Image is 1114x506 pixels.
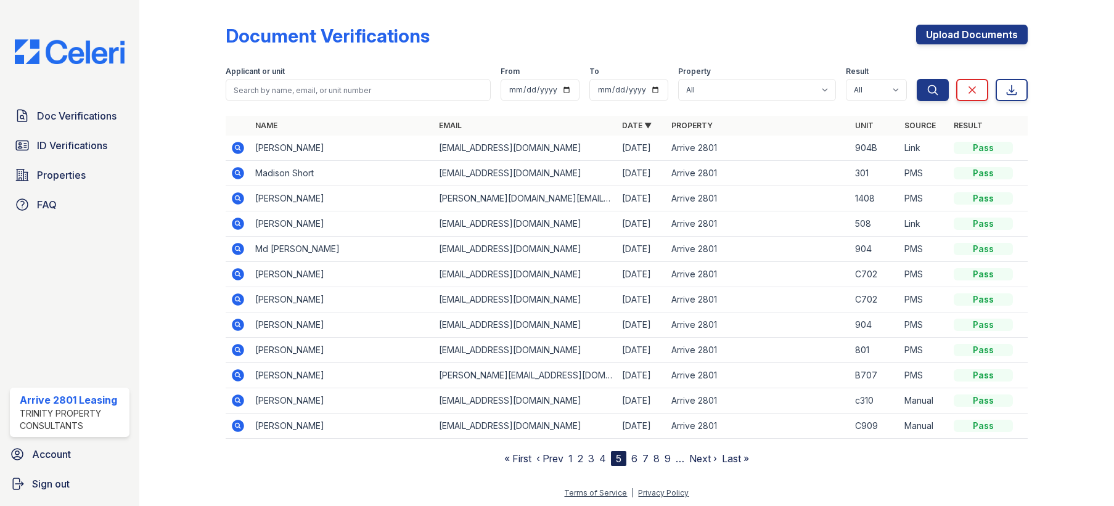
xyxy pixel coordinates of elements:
[10,133,129,158] a: ID Verifications
[689,452,717,465] a: Next ›
[954,344,1013,356] div: Pass
[899,338,949,363] td: PMS
[10,104,129,128] a: Doc Verifications
[666,136,850,161] td: Arrive 2801
[954,167,1013,179] div: Pass
[226,25,430,47] div: Document Verifications
[666,338,850,363] td: Arrive 2801
[434,211,617,237] td: [EMAIL_ADDRESS][DOMAIN_NAME]
[10,192,129,217] a: FAQ
[954,394,1013,407] div: Pass
[899,312,949,338] td: PMS
[899,211,949,237] td: Link
[611,451,626,466] div: 5
[666,237,850,262] td: Arrive 2801
[954,142,1013,154] div: Pass
[899,262,949,287] td: PMS
[250,262,433,287] td: [PERSON_NAME]
[617,262,666,287] td: [DATE]
[850,312,899,338] td: 904
[568,452,573,465] a: 1
[250,287,433,312] td: [PERSON_NAME]
[666,262,850,287] td: Arrive 2801
[617,287,666,312] td: [DATE]
[5,471,134,496] a: Sign out
[899,414,949,439] td: Manual
[5,442,134,467] a: Account
[916,25,1028,44] a: Upload Documents
[631,488,634,497] div: |
[850,338,899,363] td: 801
[617,237,666,262] td: [DATE]
[666,414,850,439] td: Arrive 2801
[850,161,899,186] td: 301
[954,192,1013,205] div: Pass
[10,163,129,187] a: Properties
[250,136,433,161] td: [PERSON_NAME]
[666,363,850,388] td: Arrive 2801
[676,451,684,466] span: …
[850,388,899,414] td: c310
[250,211,433,237] td: [PERSON_NAME]
[899,186,949,211] td: PMS
[37,108,117,123] span: Doc Verifications
[504,452,531,465] a: « First
[250,338,433,363] td: [PERSON_NAME]
[622,121,652,130] a: Date ▼
[666,186,850,211] td: Arrive 2801
[226,67,285,76] label: Applicant or unit
[899,161,949,186] td: PMS
[954,369,1013,382] div: Pass
[434,136,617,161] td: [EMAIL_ADDRESS][DOMAIN_NAME]
[588,452,594,465] a: 3
[617,414,666,439] td: [DATE]
[37,138,107,153] span: ID Verifications
[904,121,936,130] a: Source
[850,414,899,439] td: C909
[850,262,899,287] td: C702
[666,388,850,414] td: Arrive 2801
[617,338,666,363] td: [DATE]
[666,161,850,186] td: Arrive 2801
[250,186,433,211] td: [PERSON_NAME]
[250,237,433,262] td: Md [PERSON_NAME]
[37,197,57,212] span: FAQ
[954,268,1013,280] div: Pass
[899,363,949,388] td: PMS
[855,121,874,130] a: Unit
[250,312,433,338] td: [PERSON_NAME]
[638,488,689,497] a: Privacy Policy
[578,452,583,465] a: 2
[642,452,649,465] a: 7
[899,136,949,161] td: Link
[226,79,490,101] input: Search by name, email, or unit number
[434,262,617,287] td: [EMAIL_ADDRESS][DOMAIN_NAME]
[589,67,599,76] label: To
[954,293,1013,306] div: Pass
[20,407,125,432] div: Trinity Property Consultants
[850,211,899,237] td: 508
[899,237,949,262] td: PMS
[434,237,617,262] td: [EMAIL_ADDRESS][DOMAIN_NAME]
[250,363,433,388] td: [PERSON_NAME]
[899,388,949,414] td: Manual
[631,452,637,465] a: 6
[954,319,1013,331] div: Pass
[671,121,713,130] a: Property
[850,237,899,262] td: 904
[653,452,660,465] a: 8
[434,363,617,388] td: [PERSON_NAME][EMAIL_ADDRESS][DOMAIN_NAME]
[846,67,869,76] label: Result
[666,287,850,312] td: Arrive 2801
[954,243,1013,255] div: Pass
[37,168,86,182] span: Properties
[434,287,617,312] td: [EMAIL_ADDRESS][DOMAIN_NAME]
[434,388,617,414] td: [EMAIL_ADDRESS][DOMAIN_NAME]
[899,287,949,312] td: PMS
[32,476,70,491] span: Sign out
[954,420,1013,432] div: Pass
[536,452,563,465] a: ‹ Prev
[850,287,899,312] td: C702
[20,393,125,407] div: Arrive 2801 Leasing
